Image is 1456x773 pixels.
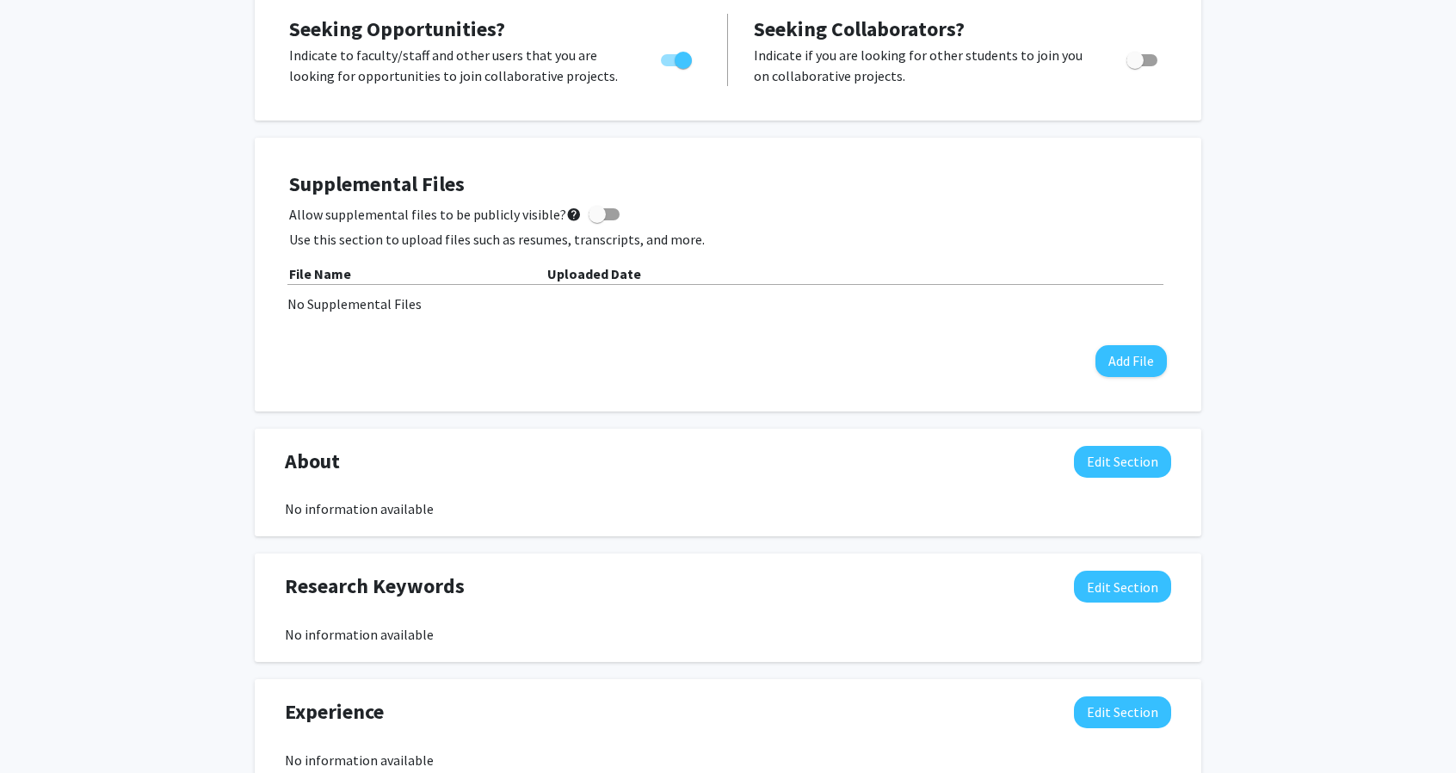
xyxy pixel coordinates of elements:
[289,172,1167,197] h4: Supplemental Files
[13,696,73,760] iframe: Chat
[285,498,1171,519] div: No information available
[754,15,965,42] span: Seeking Collaborators?
[289,45,628,86] p: Indicate to faculty/staff and other users that you are looking for opportunities to join collabor...
[566,204,582,225] mat-icon: help
[285,624,1171,645] div: No information available
[287,294,1169,314] div: No Supplemental Files
[547,265,641,282] b: Uploaded Date
[289,265,351,282] b: File Name
[285,750,1171,770] div: No information available
[289,229,1167,250] p: Use this section to upload files such as resumes, transcripts, and more.
[285,446,340,477] span: About
[1095,345,1167,377] button: Add File
[285,571,465,602] span: Research Keywords
[1074,571,1171,603] button: Edit Research Keywords
[754,45,1094,86] p: Indicate if you are looking for other students to join you on collaborative projects.
[1074,446,1171,478] button: Edit About
[289,15,505,42] span: Seeking Opportunities?
[289,204,582,225] span: Allow supplemental files to be publicly visible?
[654,45,701,71] div: Toggle
[1074,696,1171,728] button: Edit Experience
[285,696,384,727] span: Experience
[1120,45,1167,71] div: Toggle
